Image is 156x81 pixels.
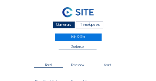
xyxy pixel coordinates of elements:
span: Fotoshow [71,64,84,67]
a: C-SITE Logo [19,6,137,20]
span: Feed [45,64,51,67]
div: Timelapses [76,21,103,28]
div: Camera's [53,21,75,28]
img: C-SITE Logo [62,7,94,18]
span: Kaart [104,64,111,67]
a: Mijn C-Site [55,34,102,41]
